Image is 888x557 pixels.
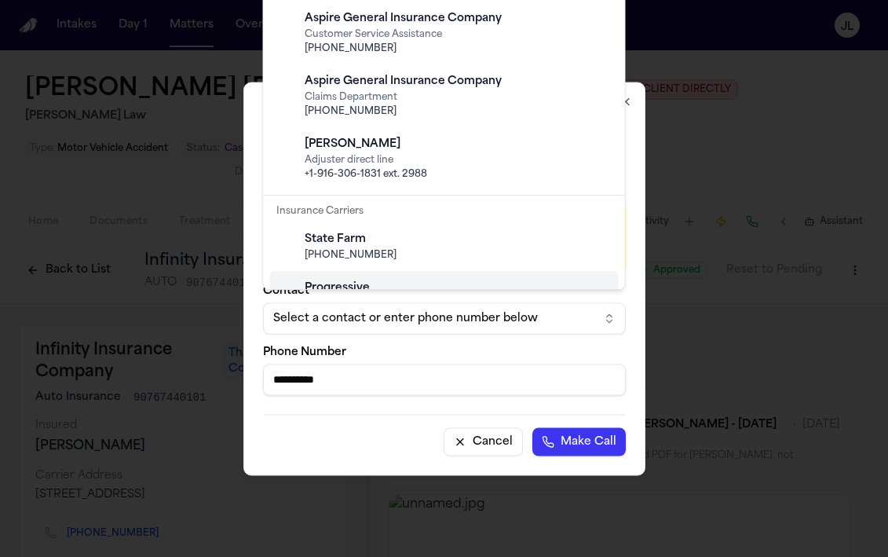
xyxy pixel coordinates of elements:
[305,91,609,104] span: Claims Department
[305,105,609,118] span: [PHONE_NUMBER]
[305,168,609,181] span: +1-916-306-1831 ext. 2988
[305,137,609,152] div: [PERSON_NAME]
[305,154,609,167] span: Adjuster direct line
[305,11,609,27] div: Aspire General Insurance Company
[305,280,609,296] div: Progressive
[305,249,609,262] span: [PHONE_NUMBER]
[270,200,619,222] div: Insurance Carriers
[305,74,609,90] div: Aspire General Insurance Company
[305,232,609,247] div: State Farm
[305,28,609,41] span: Customer Service Assistance
[305,42,609,55] span: [PHONE_NUMBER]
